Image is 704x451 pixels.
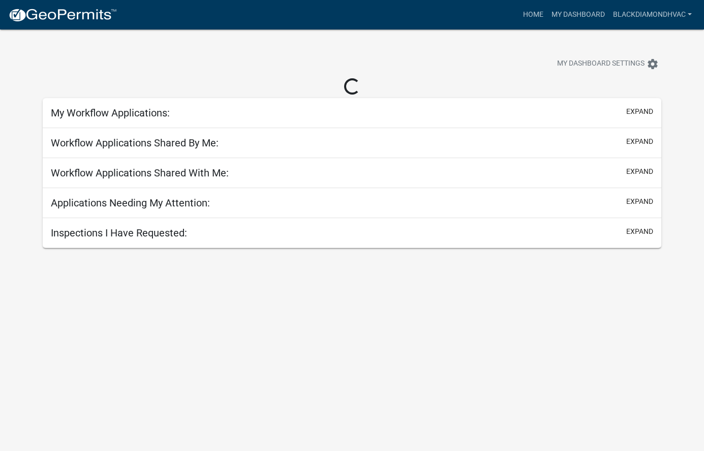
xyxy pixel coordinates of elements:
a: Home [519,5,547,24]
h5: Workflow Applications Shared With Me: [51,167,229,179]
span: My Dashboard Settings [557,58,645,70]
button: expand [626,226,653,237]
button: expand [626,106,653,117]
a: My Dashboard [547,5,609,24]
i: settings [647,58,659,70]
h5: Workflow Applications Shared By Me: [51,137,219,149]
button: expand [626,166,653,177]
button: My Dashboard Settingssettings [549,54,667,74]
button: expand [626,136,653,147]
h5: Inspections I Have Requested: [51,227,187,239]
button: expand [626,196,653,207]
h5: Applications Needing My Attention: [51,197,210,209]
a: blackdiamondhvac [609,5,696,24]
h5: My Workflow Applications: [51,107,170,119]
